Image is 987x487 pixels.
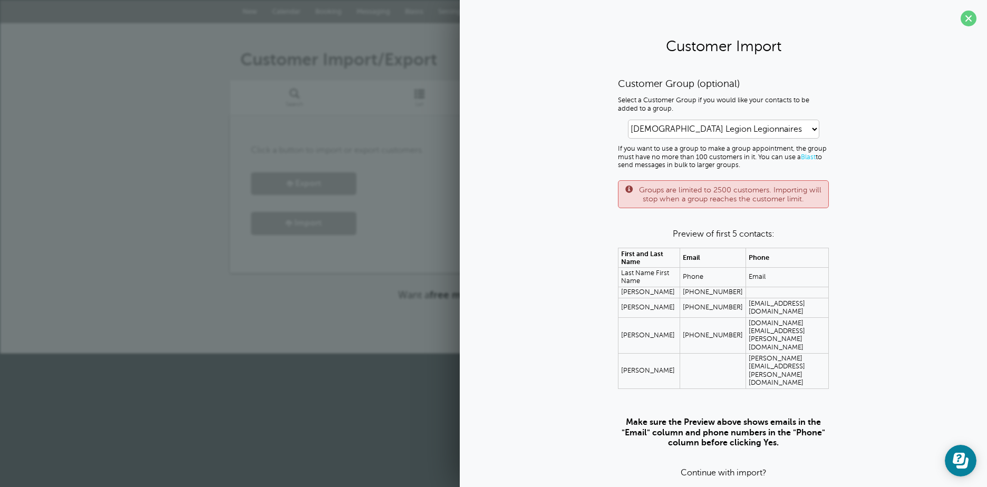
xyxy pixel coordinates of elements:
span: Booking [315,7,342,15]
td: [PERSON_NAME] [618,353,680,388]
h2: Customer Import [470,37,976,55]
td: [PERSON_NAME] [618,318,680,353]
th: First and Last Name [618,248,680,268]
a: Blast [801,153,816,161]
td: Email [746,268,828,287]
span: Blasts [405,7,423,15]
p: Click a button to import or export customers. [251,145,736,155]
p: Want a ? [230,289,757,301]
span: Search [235,101,354,108]
td: [DOMAIN_NAME][EMAIL_ADDRESS][PERSON_NAME][DOMAIN_NAME] [746,318,828,353]
span: Messaging [356,7,390,15]
strong: free month [430,289,484,300]
a: List [360,80,480,115]
span: Calendar [272,7,301,15]
th: Phone [746,248,828,268]
td: [EMAIL_ADDRESS][DOMAIN_NAME] [746,298,828,318]
td: Last Name First Name [618,268,680,287]
span: Export [295,179,321,189]
td: [PHONE_NUMBER] [680,287,746,298]
span: Settings [438,7,464,15]
th: Email [680,248,746,268]
iframe: Resource center [945,445,976,476]
span: New [243,7,257,15]
td: Phone [680,268,746,287]
h1: Customer Import/Export [240,50,757,70]
p: Select a Customer Group if you would like your contacts to be added to a group. [618,96,829,113]
p: If you want to use a group to make a group appointment, the group must have no more than 100 cust... [618,145,829,169]
td: [PHONE_NUMBER] [680,298,746,318]
a: Export [251,172,356,195]
span: Import [294,218,322,228]
span: Groups are limited to 2500 customers. Importing will stop when a group reaches the customer limit. [639,186,821,203]
td: [PHONE_NUMBER] [680,318,746,353]
td: [PERSON_NAME] [618,287,680,298]
h3: Customer Group (optional) [618,77,829,90]
td: [PERSON_NAME] [618,298,680,318]
p: Preview of first 5 contacts: [618,229,829,239]
a: Import [251,212,356,235]
span: List [365,101,475,108]
a: Search [230,80,360,115]
strong: Make sure the Preview above shows emails in the "Email" column and phone numbers in the "Phone" c... [622,417,825,447]
td: [PERSON_NAME][EMAIL_ADDRESS][PERSON_NAME][DOMAIN_NAME] [746,353,828,388]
